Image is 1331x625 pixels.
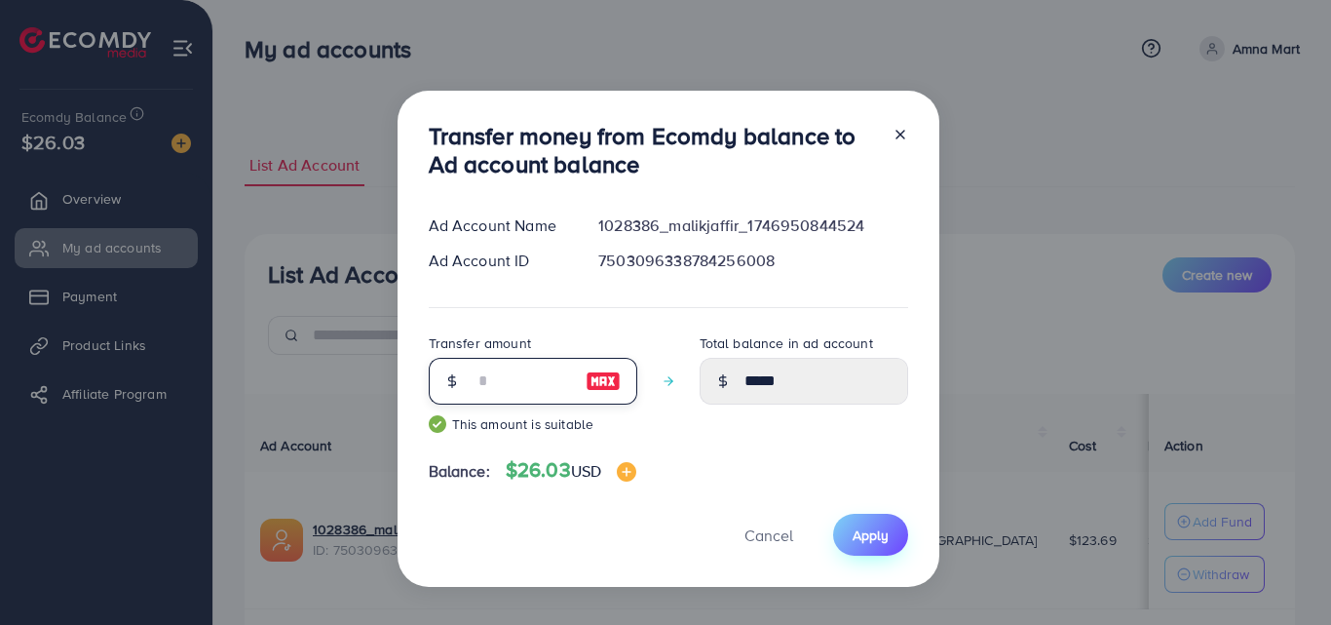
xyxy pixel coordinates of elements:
div: Ad Account Name [413,215,584,237]
label: Total balance in ad account [700,333,873,353]
img: image [617,462,636,482]
span: USD [571,460,601,482]
small: This amount is suitable [429,414,637,434]
button: Cancel [720,514,818,556]
span: Cancel [744,525,793,546]
iframe: Chat [1248,537,1316,610]
div: 7503096338784256008 [583,250,923,272]
img: image [586,370,621,393]
div: 1028386_malikjaffir_1746950844524 [583,215,923,237]
h3: Transfer money from Ecomdy balance to Ad account balance [429,122,877,178]
button: Apply [833,514,908,556]
h4: $26.03 [506,458,636,483]
span: Balance: [429,460,490,483]
div: Ad Account ID [413,250,584,272]
img: guide [429,415,446,433]
span: Apply [853,526,889,545]
label: Transfer amount [429,333,531,353]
